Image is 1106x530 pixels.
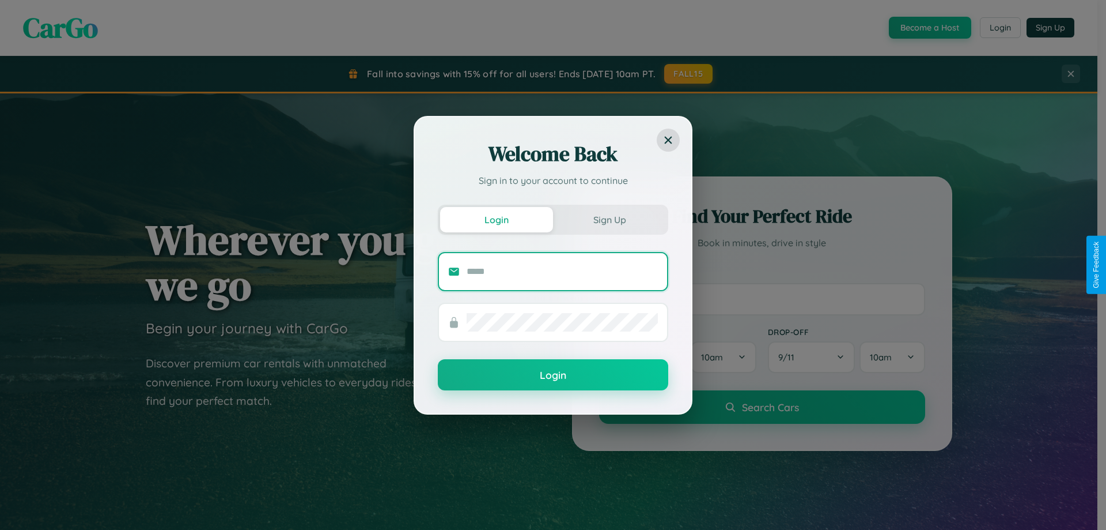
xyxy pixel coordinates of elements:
[438,140,668,168] h2: Welcome Back
[553,207,666,232] button: Sign Up
[1092,242,1100,288] div: Give Feedback
[440,207,553,232] button: Login
[438,359,668,390] button: Login
[438,174,668,187] p: Sign in to your account to continue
